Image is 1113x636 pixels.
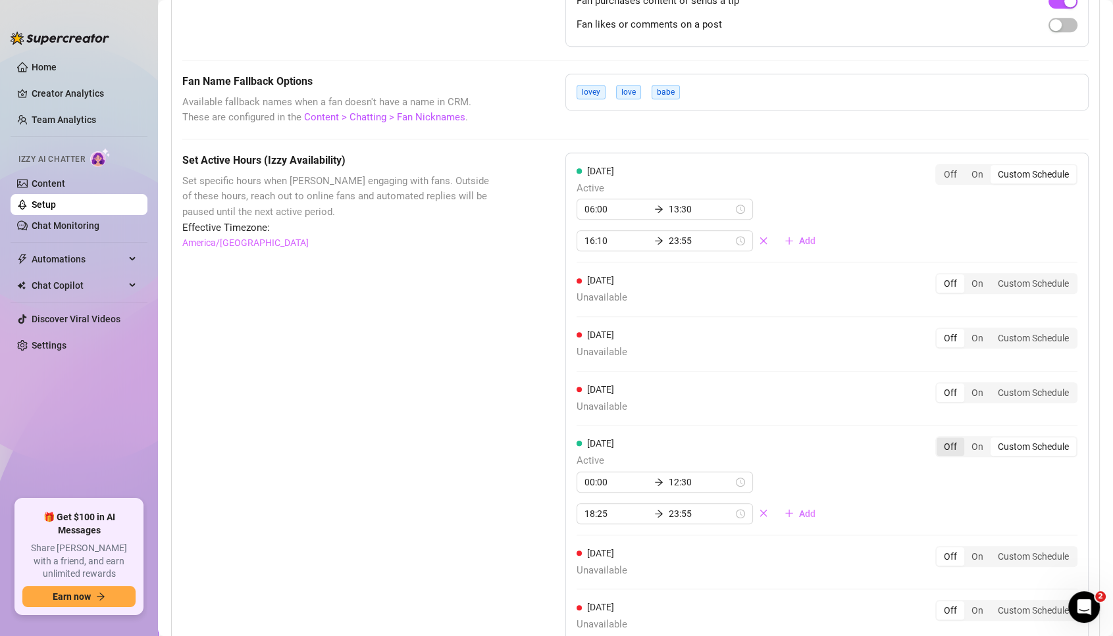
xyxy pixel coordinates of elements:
[774,503,826,524] button: Add
[935,164,1077,185] div: segmented control
[964,437,991,456] div: On
[90,148,111,167] img: AI Chatter
[32,249,125,270] span: Automations
[964,165,991,183] div: On
[652,85,680,99] span: babe
[584,475,649,489] input: Start time
[32,114,96,125] a: Team Analytics
[53,591,91,602] span: Earn now
[964,601,991,620] div: On
[577,399,627,415] span: Unavailable
[96,592,105,601] span: arrow-right
[182,153,500,168] h5: Set Active Hours (Izzy Availability)
[182,74,500,89] h5: Fan Name Fallback Options
[654,236,663,245] span: arrow-right
[577,563,627,579] span: Unavailable
[964,274,991,293] div: On
[22,542,136,581] span: Share [PERSON_NAME] with a friend, and earn unlimited rewards
[937,383,964,402] div: Off
[1068,591,1100,623] iframe: Intercom live chat
[799,508,815,519] span: Add
[577,345,627,360] span: Unavailable
[584,233,649,248] input: Start time
[182,174,500,220] span: Set specific hours when [PERSON_NAME] engaging with fans. Outside of these hours, reach out to on...
[32,314,120,324] a: Discover Viral Videos
[785,236,794,245] span: plus
[32,62,57,72] a: Home
[964,383,991,402] div: On
[587,384,614,395] span: [DATE]
[964,329,991,347] div: On
[22,511,136,537] span: 🎁 Get $100 in AI Messages
[654,509,663,518] span: arrow-right
[22,586,136,607] button: Earn nowarrow-right
[577,181,826,197] span: Active
[991,274,1076,293] div: Custom Schedule
[182,95,500,126] span: Available fallback names when a fan doesn't have a name in CRM. These are configured in the .
[799,235,815,246] span: Add
[32,83,137,104] a: Creator Analytics
[587,330,614,340] span: [DATE]
[935,382,1077,403] div: segmented control
[32,178,65,189] a: Content
[937,437,964,456] div: Off
[669,202,733,216] input: End time
[774,230,826,251] button: Add
[937,274,964,293] div: Off
[935,328,1077,349] div: segmented control
[32,199,56,210] a: Setup
[32,340,66,351] a: Settings
[577,290,627,306] span: Unavailable
[587,548,614,558] span: [DATE]
[616,85,641,99] span: love
[991,329,1076,347] div: Custom Schedule
[759,508,768,518] span: close
[935,436,1077,457] div: segmented control
[937,547,964,566] div: Off
[17,254,28,264] span: thunderbolt
[785,508,794,518] span: plus
[991,383,1076,402] div: Custom Schedule
[584,506,649,521] input: Start time
[935,546,1077,567] div: segmented control
[587,602,614,612] span: [DATE]
[937,329,964,347] div: Off
[18,153,85,166] span: Izzy AI Chatter
[935,600,1077,621] div: segmented control
[669,506,733,521] input: End time
[654,477,663,487] span: arrow-right
[32,220,99,231] a: Chat Monitoring
[964,547,991,566] div: On
[182,235,309,250] a: America/[GEOGRAPHIC_DATA]
[11,32,109,45] img: logo-BBDzfeDw.svg
[587,438,614,449] span: [DATE]
[1095,591,1106,602] span: 2
[577,17,722,33] span: Fan likes or comments on a post
[32,275,125,296] span: Chat Copilot
[182,220,500,236] span: Effective Timezone:
[577,453,826,469] span: Active
[17,281,26,290] img: Chat Copilot
[935,273,1077,294] div: segmented control
[759,236,768,245] span: close
[937,165,964,183] div: Off
[991,601,1076,620] div: Custom Schedule
[991,547,1076,566] div: Custom Schedule
[654,205,663,214] span: arrow-right
[991,437,1076,456] div: Custom Schedule
[991,165,1076,183] div: Custom Schedule
[577,85,606,99] span: lovey
[669,233,733,248] input: End time
[584,202,649,216] input: Start time
[577,617,627,633] span: Unavailable
[587,275,614,285] span: [DATE]
[669,475,733,489] input: End time
[937,601,964,620] div: Off
[304,111,465,123] a: Content > Chatting > Fan Nicknames
[587,166,614,176] span: [DATE]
